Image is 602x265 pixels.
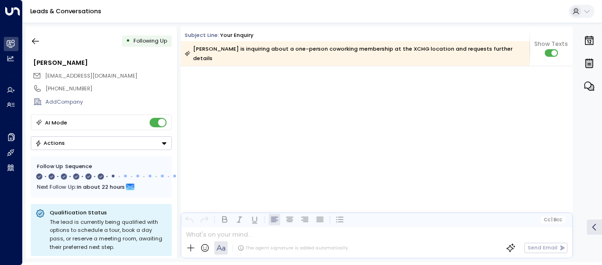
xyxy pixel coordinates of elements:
[50,218,167,251] div: The lead is currently being qualified with options to schedule a tour, book a day pass, or reserv...
[540,216,565,223] button: Cc|Bcc
[133,37,167,44] span: Following Up
[50,209,167,216] p: Qualification Status
[45,72,137,79] span: [EMAIL_ADDRESS][DOMAIN_NAME]
[77,182,125,192] span: In about 22 hours
[45,118,67,127] div: AI Mode
[31,136,172,150] button: Actions
[238,245,348,251] div: The agent signature is added automatically
[33,58,171,67] div: [PERSON_NAME]
[45,72,137,80] span: rrp20@cantab.net
[544,217,562,222] span: Cc Bcc
[35,140,65,146] div: Actions
[45,85,171,93] div: [PHONE_NUMBER]
[37,162,166,170] div: Follow Up Sequence
[37,182,166,192] div: Next Follow Up:
[31,136,172,150] div: Button group with a nested menu
[45,98,171,106] div: AddCompany
[126,34,130,48] div: •
[551,217,553,222] span: |
[30,7,101,15] a: Leads & Conversations
[185,44,525,63] div: [PERSON_NAME] is inquiring about a one-person coworking membership at the XCHG location and reque...
[185,31,219,39] span: Subject Line:
[220,31,254,39] div: Your enquiry
[199,214,210,225] button: Redo
[534,40,568,48] span: Show Texts
[184,214,195,225] button: Undo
